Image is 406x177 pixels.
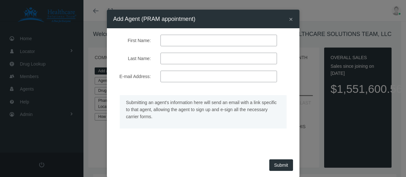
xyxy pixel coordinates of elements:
button: Close [289,16,293,22]
h4: Add Agent (PRAM appointment) [113,14,195,23]
p: Submitting an agent's information here will send an email with a link specific to that agent, all... [126,99,280,120]
label: Last Name: [108,53,156,64]
button: Submit [269,159,293,171]
label: E-mail Address: [108,71,156,82]
span: × [289,15,293,23]
label: First Name: [108,35,156,46]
